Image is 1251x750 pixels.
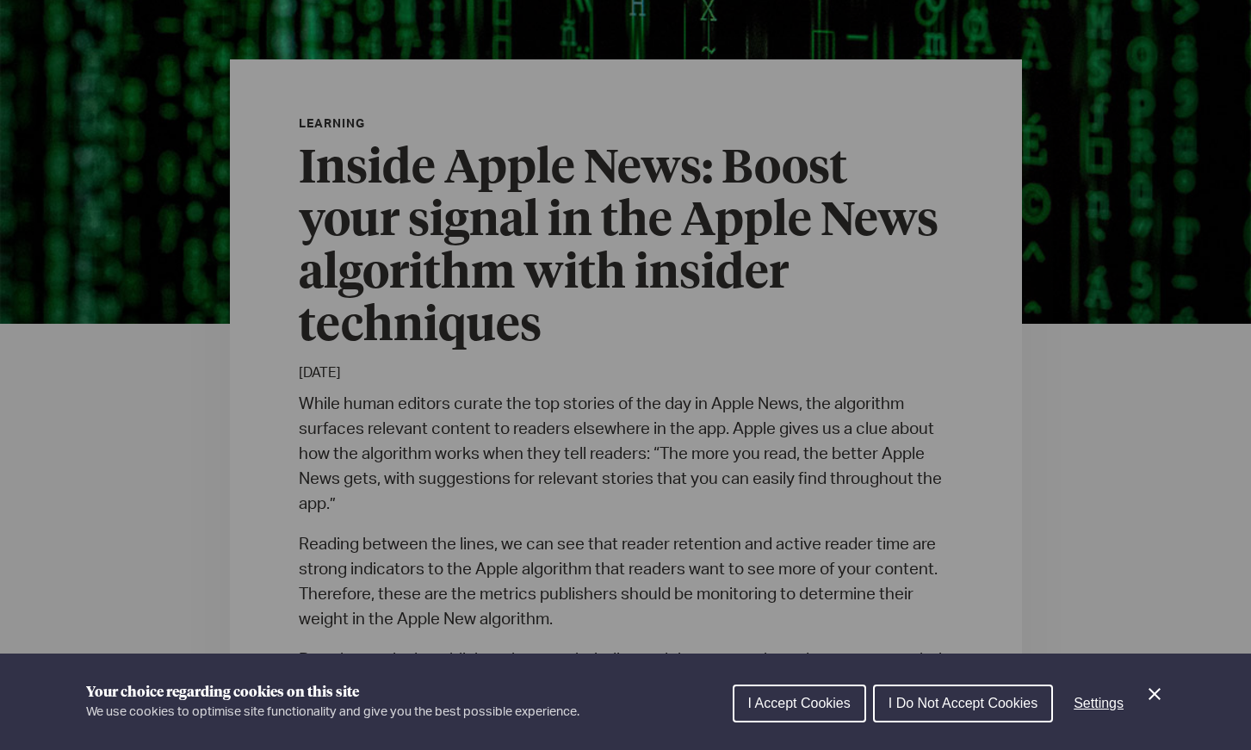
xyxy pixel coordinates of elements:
[748,696,851,710] span: I Accept Cookies
[86,703,579,722] p: We use cookies to optimise site functionality and give you the best possible experience.
[733,685,866,722] button: I Accept Cookies
[1144,684,1165,704] button: Close Cookie Control
[889,696,1037,710] span: I Do Not Accept Cookies
[1060,686,1137,721] button: Settings
[86,682,579,703] h1: Your choice regarding cookies on this site
[1074,696,1124,710] span: Settings
[873,685,1053,722] button: I Do Not Accept Cookies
